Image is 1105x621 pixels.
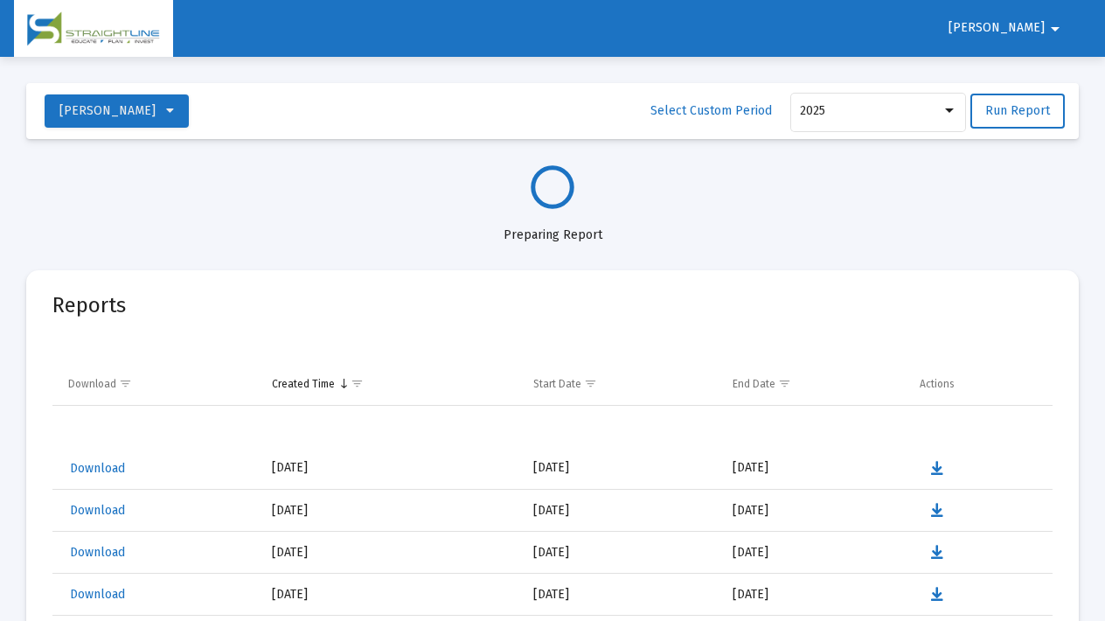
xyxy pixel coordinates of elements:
span: Show filter options for column 'Created Time' [351,377,364,390]
button: [PERSON_NAME] [928,10,1087,45]
div: [DATE] [272,459,509,477]
span: Show filter options for column 'Start Date' [584,377,597,390]
span: Show filter options for column 'End Date' [778,377,791,390]
span: [PERSON_NAME] [949,21,1045,36]
td: [DATE] [521,532,720,574]
span: Run Report [985,103,1050,118]
span: Show filter options for column 'Download' [119,377,132,390]
div: [DATE] [272,502,509,520]
td: Column End Date [720,363,907,405]
div: Created Time [272,377,335,391]
td: [DATE] [521,448,720,490]
td: [DATE] [720,532,907,574]
div: [DATE] [272,544,509,562]
mat-icon: arrow_drop_down [1045,11,1066,46]
span: Download [70,545,125,560]
span: Download [70,587,125,602]
span: Select Custom Period [650,103,772,118]
td: [DATE] [720,574,907,616]
div: Preparing Report [26,209,1079,244]
td: Column Start Date [521,363,720,405]
span: [PERSON_NAME] [59,103,156,118]
td: [DATE] [521,574,720,616]
div: Download [68,377,116,391]
mat-card-title: Reports [52,297,126,314]
td: Column Download [52,363,260,405]
span: 2025 [800,103,825,118]
span: Download [70,461,125,476]
div: Start Date [533,377,581,391]
img: Dashboard [27,11,160,46]
td: [DATE] [720,490,907,532]
div: End Date [733,377,775,391]
div: [DATE] [272,586,509,604]
button: [PERSON_NAME] [45,94,189,128]
td: [DATE] [521,490,720,532]
td: Column Created Time [260,363,521,405]
button: Run Report [970,94,1065,129]
div: Actions [920,377,955,391]
span: Download [70,503,125,518]
td: Column Actions [907,363,1053,405]
td: [DATE] [720,448,907,490]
